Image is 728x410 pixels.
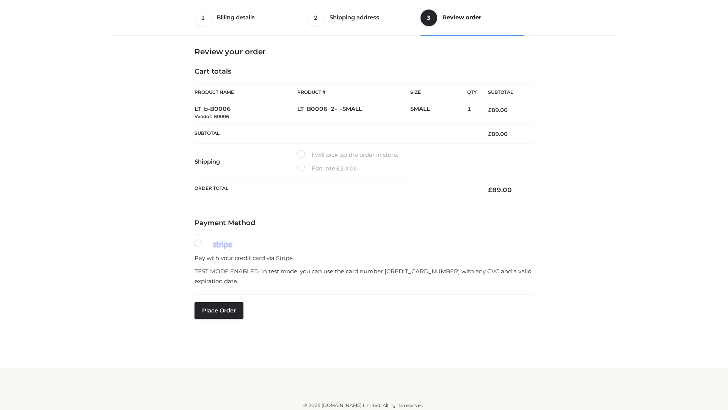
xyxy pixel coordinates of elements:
td: LT_b-B0006 [195,101,297,125]
p: Pay with your credit card via Stripe. [195,253,533,263]
th: Order Total [195,180,477,200]
span: £ [488,186,492,194]
td: SMALL [410,101,467,125]
bdi: 20.00 [336,165,358,172]
span: £ [336,165,340,172]
bdi: 89.00 [488,107,508,114]
label: I will pick up the order in store. [297,150,398,160]
td: LT_B0006_2-_-SMALL [297,101,410,125]
th: Shipping [195,143,297,180]
h4: Cart totals [195,68,533,76]
bdi: 89.00 [488,131,508,137]
h4: Payment Method [195,219,533,227]
bdi: 89.00 [488,186,512,194]
h3: Review your order [195,47,533,56]
th: Qty [467,84,477,101]
th: Product # [297,84,410,101]
p: TEST MODE ENABLED. In test mode, you can use the card number [CREDIT_CARD_NUMBER] with any CVC an... [195,266,533,286]
label: Flat rate: [297,164,358,173]
th: Product Name [195,84,297,101]
span: £ [488,107,491,114]
span: £ [488,131,491,137]
th: Size [410,84,463,101]
td: 1 [467,101,477,125]
small: Vendor: B0006 [195,114,229,119]
div: © 2025 [DOMAIN_NAME] Limited. All rights reserved. [113,402,615,409]
th: Subtotal [195,125,477,143]
th: Subtotal [477,84,533,101]
button: Place order [195,302,243,319]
